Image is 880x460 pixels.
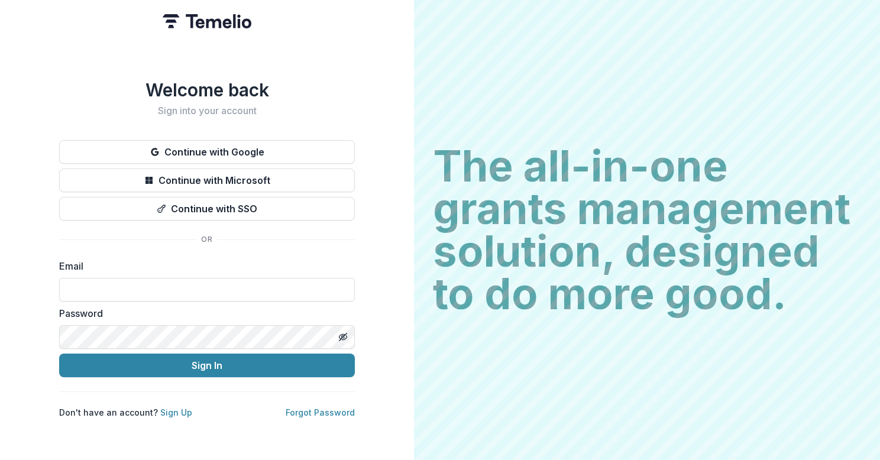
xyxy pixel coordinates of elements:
p: Don't have an account? [59,406,192,419]
h1: Welcome back [59,79,355,101]
label: Password [59,306,348,320]
button: Continue with Microsoft [59,169,355,192]
button: Continue with Google [59,140,355,164]
button: Sign In [59,354,355,377]
img: Temelio [163,14,251,28]
h2: Sign into your account [59,105,355,116]
label: Email [59,259,348,273]
a: Forgot Password [286,407,355,417]
a: Sign Up [160,407,192,417]
button: Continue with SSO [59,197,355,221]
button: Toggle password visibility [334,328,352,346]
